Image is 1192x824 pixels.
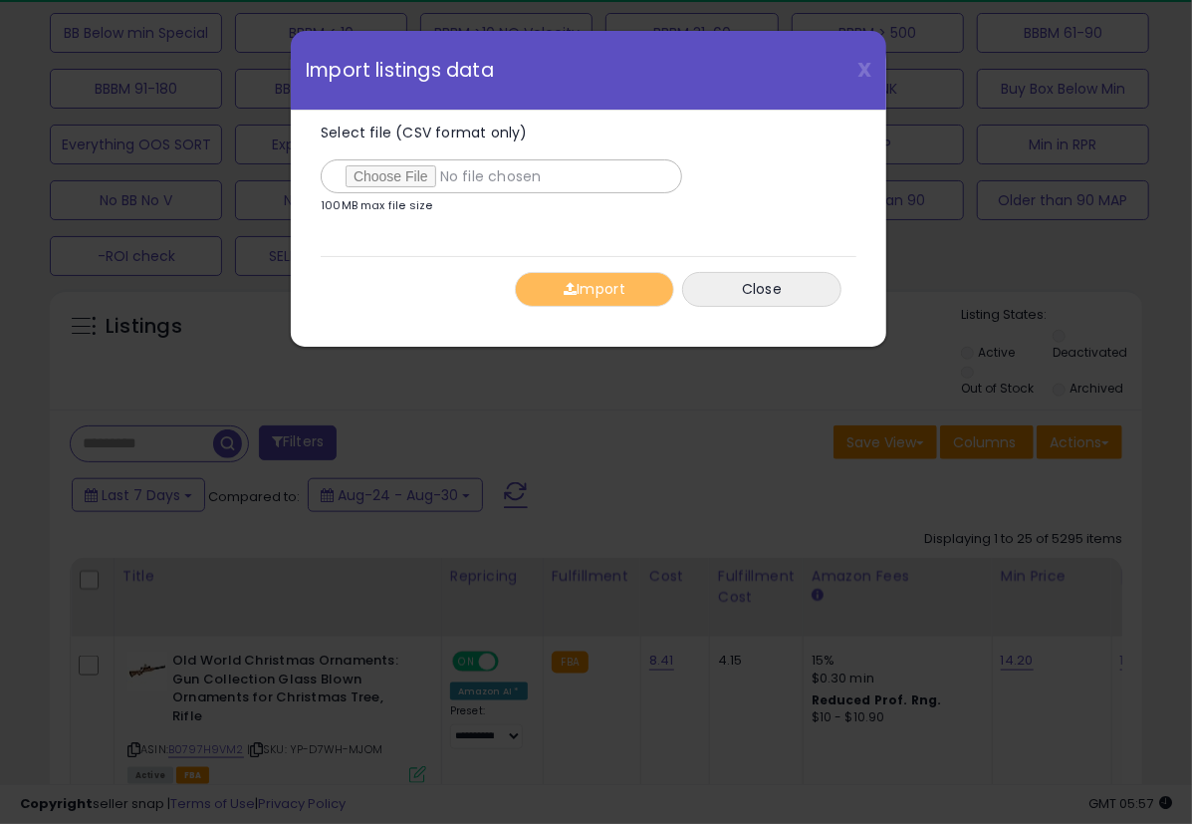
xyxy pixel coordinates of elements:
button: Close [682,272,841,307]
button: Import [515,272,674,307]
span: Import listings data [306,61,494,80]
p: 100MB max file size [321,200,433,211]
span: X [857,56,871,84]
span: Select file (CSV format only) [321,123,528,142]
